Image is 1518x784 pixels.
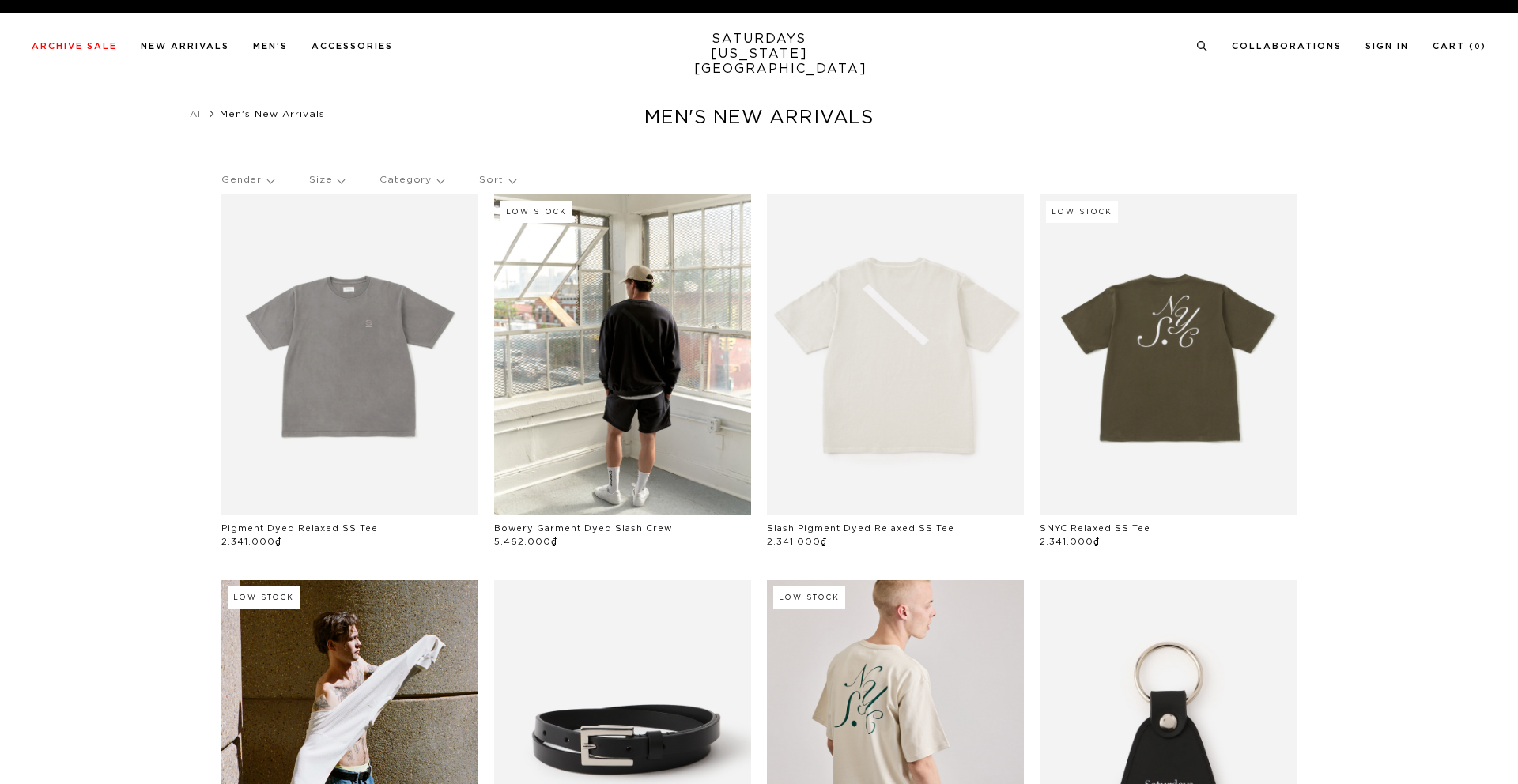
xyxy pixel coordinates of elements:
a: SNYC Relaxed SS Tee [1040,524,1150,533]
span: 2.341.000₫ [221,537,281,546]
a: Pigment Dyed Relaxed SS Tee [221,524,378,533]
span: 2.341.000₫ [767,537,827,546]
a: Bowery Garment Dyed Slash Crew [494,524,672,533]
small: 0 [1475,43,1481,51]
p: Category [379,162,444,198]
a: Slash Pigment Dyed Relaxed SS Tee [767,524,954,533]
p: Gender [221,162,274,198]
div: Low Stock [228,586,300,609]
span: Men's New Arrivals [220,109,325,119]
a: Men's [253,42,288,51]
a: Sign In [1365,42,1409,51]
div: Low Stock [1046,201,1118,223]
a: New Arrivals [141,42,229,51]
p: Sort [479,162,515,198]
a: Archive Sale [32,42,117,51]
div: Low Stock [773,586,845,609]
a: All [190,109,204,119]
a: Cart (0) [1433,42,1486,51]
p: Size [309,162,344,198]
span: 2.341.000₫ [1040,537,1100,546]
div: Low Stock [500,201,572,223]
span: 5.462.000₫ [494,537,557,546]
a: SATURDAYS[US_STATE][GEOGRAPHIC_DATA] [694,32,825,77]
a: Collaborations [1232,42,1342,51]
a: Accessories [312,42,393,51]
